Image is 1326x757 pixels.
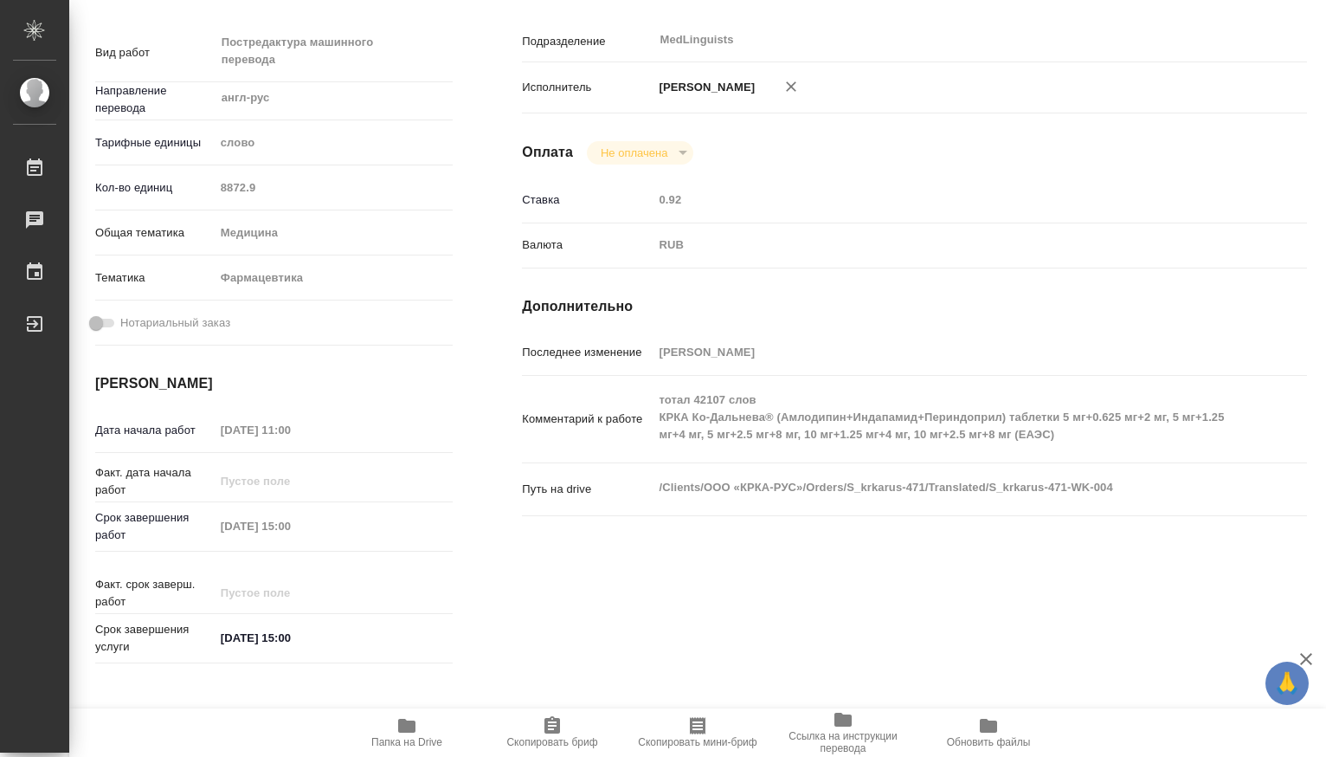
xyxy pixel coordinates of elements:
button: Не оплачена [595,146,673,160]
button: Ссылка на инструкции перевода [770,708,916,757]
p: Направление перевода [95,82,215,117]
p: Кол-во единиц [95,179,215,197]
p: Ставка [522,191,653,209]
h4: Оплата [522,142,573,163]
div: Фармацевтика [215,263,454,293]
p: Тарифные единицы [95,134,215,152]
p: [PERSON_NAME] [653,79,755,96]
textarea: тотал 42107 слов КРКА Ко-Дальнева® (Амлодипин+Индапамид+Периндоприл) таблетки 5 мг+0.625 мг+2 мг,... [653,385,1241,450]
p: Факт. срок заверш. работ [95,576,215,611]
p: Путь на drive [522,481,653,498]
button: Скопировать мини-бриф [625,708,770,757]
span: Нотариальный заказ [120,314,230,332]
span: Скопировать бриф [506,736,597,748]
div: RUB [653,230,1241,260]
button: Папка на Drive [334,708,480,757]
p: Факт. дата начала работ [95,464,215,499]
input: Пустое поле [215,514,366,539]
input: ✎ Введи что-нибудь [215,625,366,650]
p: Последнее изменение [522,344,653,361]
p: Вид работ [95,44,215,61]
input: Пустое поле [215,175,454,200]
input: Пустое поле [215,580,366,605]
p: Комментарий к работе [522,411,653,428]
span: Ссылка на инструкции перевода [781,730,905,754]
p: Общая тематика [95,224,215,242]
p: Валюта [522,236,653,254]
span: 🙏 [1272,665,1302,702]
div: Не оплачена [587,141,693,165]
span: Обновить файлы [947,736,1031,748]
p: Срок завершения работ [95,509,215,544]
span: Скопировать мини-бриф [638,736,756,748]
input: Пустое поле [215,469,366,494]
p: Дата начала работ [95,422,215,439]
button: Обновить файлы [916,708,1061,757]
div: Медицина [215,218,454,248]
input: Пустое поле [653,187,1241,212]
p: Тематика [95,269,215,287]
div: слово [215,128,454,158]
button: Скопировать бриф [480,708,625,757]
p: Срок завершения услуги [95,621,215,656]
button: 🙏 [1265,662,1309,705]
input: Пустое поле [653,340,1241,365]
button: Удалить исполнителя [772,68,810,106]
h4: [PERSON_NAME] [95,373,453,394]
span: Папка на Drive [371,736,442,748]
h4: Дополнительно [522,296,1307,317]
p: Подразделение [522,33,653,50]
input: Пустое поле [215,417,366,443]
p: Исполнитель [522,79,653,96]
textarea: /Clients/ООО «КРКА-РУС»/Orders/S_krkarus-471/Translated/S_krkarus-471-WK-004 [653,473,1241,502]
